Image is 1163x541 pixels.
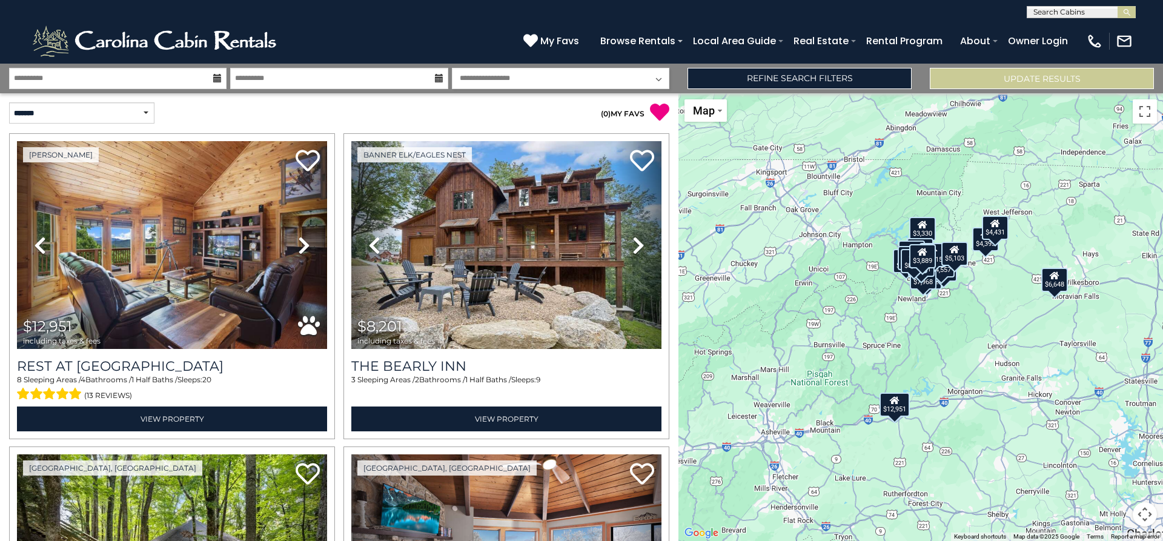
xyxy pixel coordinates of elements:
button: Map camera controls [1133,502,1157,526]
span: 2 [415,375,419,384]
h3: Rest at Mountain Crest [17,358,327,374]
div: $5,103 [941,241,968,265]
div: $7,076 [907,238,933,262]
a: Rental Program [860,30,949,51]
a: Rest at [GEOGRAPHIC_DATA] [17,358,327,374]
a: Add to favorites [296,462,320,488]
span: including taxes & fees [357,337,435,345]
div: $8,201 [901,248,927,273]
div: $8,527 [898,241,925,265]
span: Map data ©2025 Google [1013,533,1079,540]
div: $4,393 [972,227,999,251]
img: thumbnail_167078144.jpeg [351,141,661,349]
span: 4 [81,375,85,384]
span: Map [693,104,715,117]
a: [GEOGRAPHIC_DATA], [GEOGRAPHIC_DATA] [357,460,537,476]
a: [PERSON_NAME] [23,147,99,162]
div: $7,589 [898,246,924,270]
div: $4,733 [930,257,957,281]
a: Open this area in Google Maps (opens a new window) [681,525,721,541]
a: Refine Search Filters [688,68,912,89]
a: Terms [1087,533,1104,540]
a: View Property [351,407,661,431]
div: $6,648 [1041,267,1068,291]
span: 1 Half Baths / [131,375,177,384]
img: phone-regular-white.png [1086,33,1103,50]
img: White-1-2.png [30,23,282,59]
button: Change map style [684,99,727,122]
a: Add to favorites [630,148,654,174]
a: Banner Elk/Eagles Nest [357,147,472,162]
div: Sleeping Areas / Bathrooms / Sleeps: [351,374,661,403]
a: Local Area Guide [687,30,782,51]
div: $3,889 [909,244,936,268]
a: Report a map error [1111,533,1159,540]
div: $4,431 [982,216,1009,240]
span: 1 Half Baths / [465,375,511,384]
a: Browse Rentals [594,30,681,51]
a: Add to favorites [630,462,654,488]
img: thumbnail_164747674.jpeg [17,141,327,349]
img: mail-regular-white.png [1116,33,1133,50]
a: Add to favorites [296,148,320,174]
button: Toggle fullscreen view [1133,99,1157,124]
div: $7,968 [910,265,936,289]
a: View Property [17,407,327,431]
span: (13 reviews) [84,388,132,403]
a: [GEOGRAPHIC_DATA], [GEOGRAPHIC_DATA] [23,460,202,476]
span: 3 [351,375,356,384]
div: $3,891 [908,252,935,276]
div: $4,557 [928,253,955,277]
a: The Bearly Inn [351,358,661,374]
span: 20 [202,375,211,384]
span: 9 [536,375,540,384]
span: 0 [603,109,608,118]
div: $6,915 [919,243,946,267]
a: Owner Login [1002,30,1074,51]
span: $12,951 [23,317,72,335]
span: ( ) [601,109,611,118]
div: $4,943 [893,249,919,273]
button: Update Results [930,68,1154,89]
span: including taxes & fees [23,337,101,345]
span: My Favs [540,33,579,48]
span: $8,201 [357,317,402,335]
button: Keyboard shortcuts [954,533,1006,541]
a: (0)MY FAVS [601,109,644,118]
div: $3,330 [909,217,936,241]
span: 8 [17,375,22,384]
a: My Favs [523,33,582,49]
div: $12,951 [880,392,910,416]
div: Sleeping Areas / Bathrooms / Sleeps: [17,374,327,403]
a: Real Estate [787,30,855,51]
a: About [954,30,996,51]
img: Google [681,525,721,541]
